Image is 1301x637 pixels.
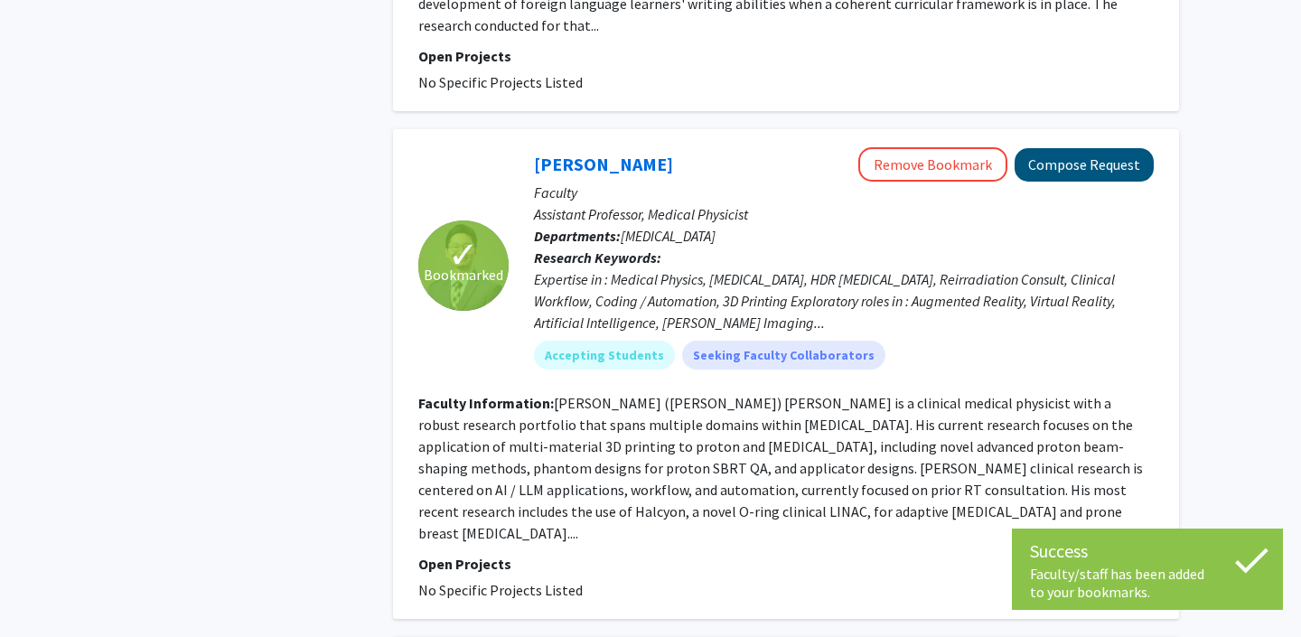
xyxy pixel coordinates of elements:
[418,394,1143,542] fg-read-more: [PERSON_NAME] ([PERSON_NAME]) [PERSON_NAME] is a clinical medical physicist with a robust researc...
[1030,565,1265,601] div: Faculty/staff has been added to your bookmarks.
[534,268,1154,333] div: Expertise in : Medical Physics, [MEDICAL_DATA], HDR [MEDICAL_DATA], Reirradiation Consult, Clinic...
[424,264,503,286] span: Bookmarked
[534,153,673,175] a: [PERSON_NAME]
[418,73,583,91] span: No Specific Projects Listed
[534,227,621,245] b: Departments:
[534,182,1154,203] p: Faculty
[14,556,77,623] iframe: Chat
[418,553,1154,575] p: Open Projects
[1015,148,1154,182] button: Compose Request to Suk Yoon
[418,45,1154,67] p: Open Projects
[682,341,885,370] mat-chip: Seeking Faculty Collaborators
[1030,538,1265,565] div: Success
[534,341,675,370] mat-chip: Accepting Students
[448,246,479,264] span: ✓
[858,147,1007,182] button: Remove Bookmark
[534,248,661,267] b: Research Keywords:
[621,227,716,245] span: [MEDICAL_DATA]
[534,203,1154,225] p: Assistant Professor, Medical Physicist
[418,394,554,412] b: Faculty Information:
[418,581,583,599] span: No Specific Projects Listed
